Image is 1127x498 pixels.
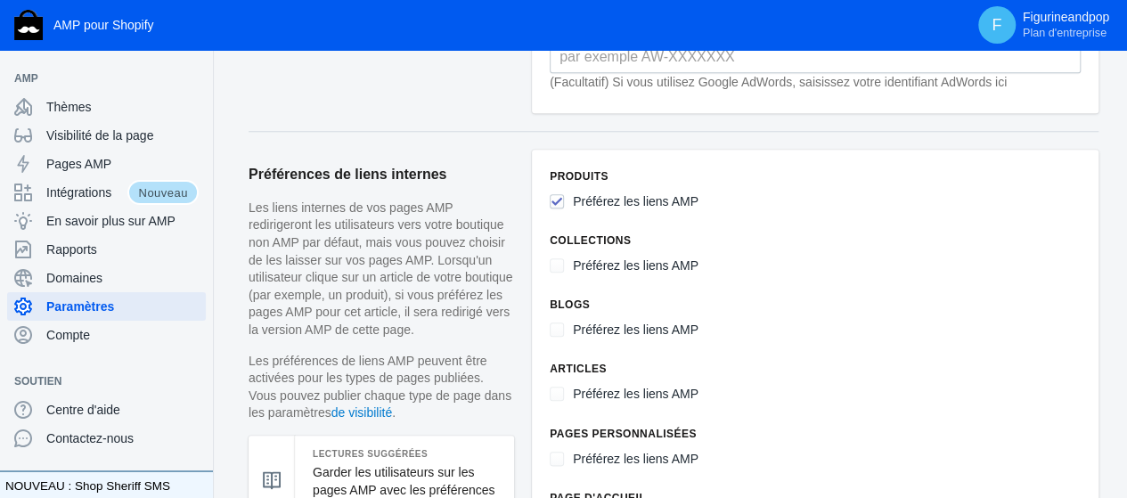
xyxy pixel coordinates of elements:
[550,363,607,375] font: Articles
[550,298,590,311] font: Blogs
[7,178,206,207] a: IntégrationsNouveau
[181,378,209,385] button: Ajouter un canal de vente
[1038,409,1106,477] iframe: Contrôleur de discussion Drift Widget
[181,75,209,82] button: Ajouter un canal de vente
[46,128,153,143] font: Visibilité de la page
[392,405,396,420] font: .
[992,16,1001,34] font: F
[550,75,1007,89] font: (Facultatif) Si vous utilisez Google AdWords, saisissez votre identifiant AdWords ici
[7,264,206,292] a: Domaines
[573,452,698,466] font: Préférez les liens AMP
[46,100,92,114] font: Thèmes
[1023,27,1107,39] font: Plan d'entreprise
[7,93,206,121] a: Thèmes
[53,18,154,32] font: AMP pour Shopify
[14,10,43,40] img: Logo du shérif de la boutique
[331,405,392,420] a: de visibilité
[573,194,698,208] font: Préférez les liens AMP
[46,328,90,342] font: Compte
[7,150,206,178] a: Pages AMP
[7,121,206,150] a: Visibilité de la page
[7,424,206,453] a: Contactez-nous
[1023,10,1109,24] font: Figurineandpop
[550,41,1081,73] input: par exemple AW-XXXXXXX
[550,428,697,440] font: Pages personnalisées
[7,235,206,264] a: Rapports
[573,322,698,337] font: Préférez les liens AMP
[7,321,206,349] a: Compte
[46,157,111,171] font: Pages AMP
[7,207,206,235] a: En savoir plus sur AMP
[46,242,97,257] font: Rapports
[550,170,608,183] font: Produits
[313,449,428,459] font: Lectures suggérées
[573,258,698,273] font: Préférez les liens AMP
[46,431,134,445] font: Contactez-nous
[46,214,176,228] font: En savoir plus sur AMP
[14,72,38,85] font: AMP
[7,292,206,321] a: Paramètres
[46,271,102,285] font: Domaines
[249,200,513,337] font: Les liens internes de vos pages AMP redirigeront les utilisateurs vers votre boutique non AMP par...
[46,299,114,314] font: Paramètres
[46,403,120,417] font: Centre d'aide
[46,185,111,200] font: Intégrations
[14,375,61,388] font: Soutien
[249,354,511,420] font: Les préférences de liens AMP peuvent être activées pour les types de pages publiées. Vous pouvez ...
[249,167,446,182] font: Préférences de liens internes
[550,234,631,247] font: Collections
[138,185,188,199] font: Nouveau
[573,387,698,401] font: Préférez les liens AMP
